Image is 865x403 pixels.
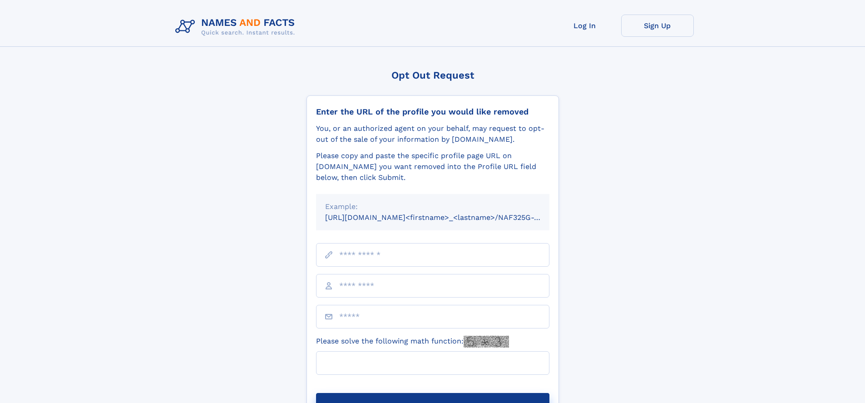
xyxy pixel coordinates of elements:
[306,70,559,81] div: Opt Out Request
[316,107,549,117] div: Enter the URL of the profile you would like removed
[316,150,549,183] div: Please copy and paste the specific profile page URL on [DOMAIN_NAME] you want removed into the Pr...
[325,201,540,212] div: Example:
[325,213,567,222] small: [URL][DOMAIN_NAME]<firstname>_<lastname>/NAF325G-xxxxxxxx
[316,336,509,348] label: Please solve the following math function:
[316,123,549,145] div: You, or an authorized agent on your behalf, may request to opt-out of the sale of your informatio...
[549,15,621,37] a: Log In
[172,15,302,39] img: Logo Names and Facts
[621,15,694,37] a: Sign Up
